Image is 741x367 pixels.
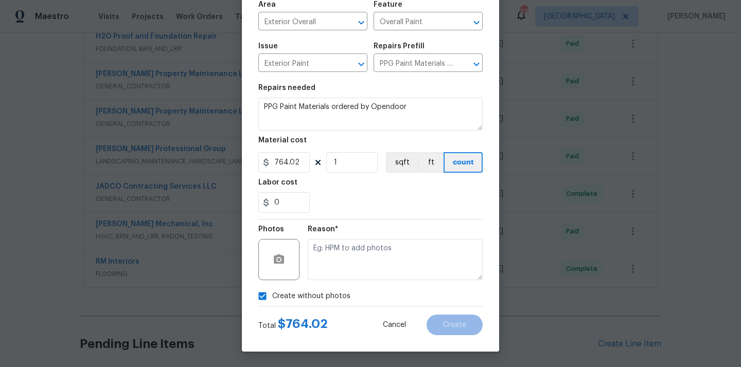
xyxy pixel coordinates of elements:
[258,137,307,144] h5: Material cost
[278,318,328,330] span: $ 764.02
[366,315,422,335] button: Cancel
[258,226,284,233] h5: Photos
[374,1,402,8] h5: Feature
[272,291,350,302] span: Create without photos
[374,43,425,50] h5: Repairs Prefill
[354,57,368,71] button: Open
[308,226,338,233] h5: Reason*
[469,15,484,30] button: Open
[469,57,484,71] button: Open
[258,179,297,186] h5: Labor cost
[386,152,418,173] button: sqft
[258,98,483,131] textarea: PPG Paint Materials ordered by Opendoor
[427,315,483,335] button: Create
[258,319,328,331] div: Total
[258,43,278,50] h5: Issue
[354,15,368,30] button: Open
[443,321,466,329] span: Create
[383,321,406,329] span: Cancel
[258,84,315,91] h5: Repairs needed
[258,1,276,8] h5: Area
[444,152,483,173] button: count
[418,152,444,173] button: ft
